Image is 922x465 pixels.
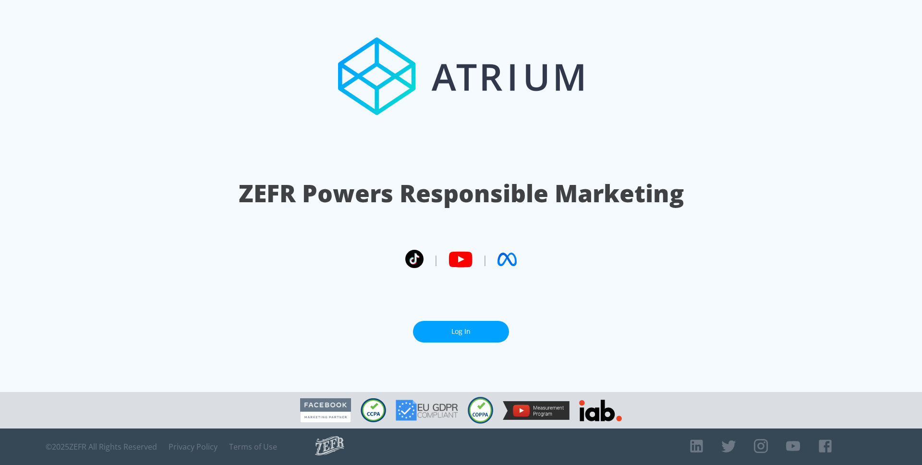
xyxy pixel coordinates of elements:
span: © 2025 ZEFR All Rights Reserved [46,442,157,452]
span: | [433,252,439,267]
img: YouTube Measurement Program [503,401,570,420]
h1: ZEFR Powers Responsible Marketing [239,177,684,210]
a: Log In [413,321,509,343]
img: COPPA Compliant [468,397,493,424]
span: | [482,252,488,267]
a: Privacy Policy [169,442,218,452]
img: GDPR Compliant [396,400,458,421]
img: IAB [579,400,622,421]
img: CCPA Compliant [361,398,386,422]
img: Facebook Marketing Partner [300,398,351,423]
a: Terms of Use [229,442,277,452]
